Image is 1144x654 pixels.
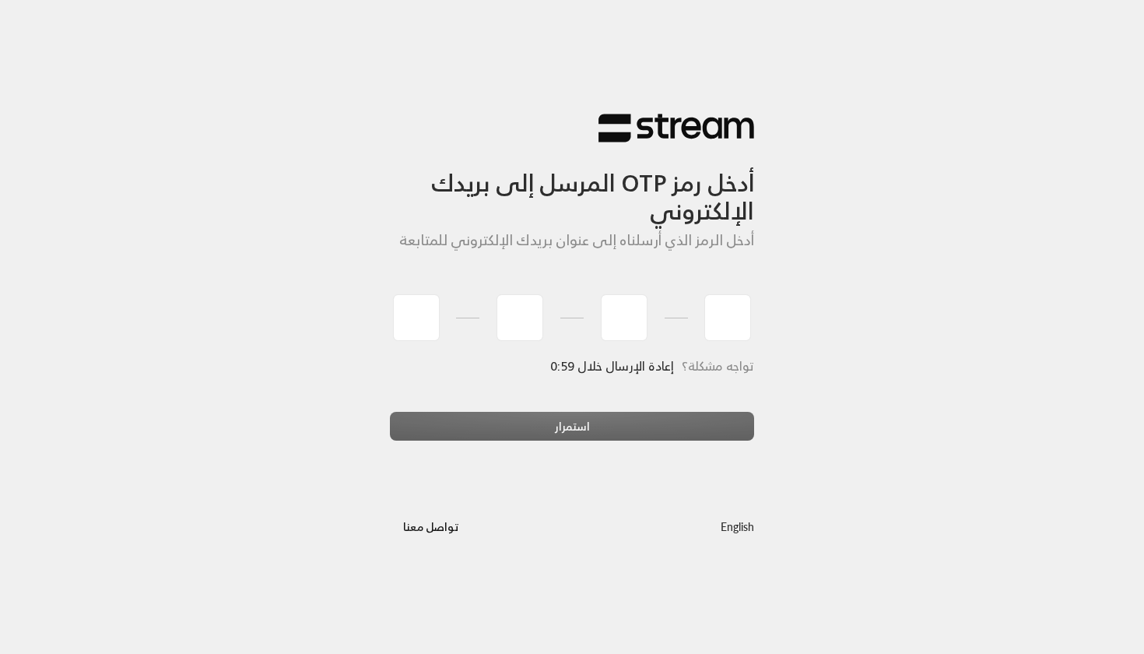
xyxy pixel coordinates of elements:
[682,355,754,377] span: تواجه مشكلة؟
[551,355,674,377] span: إعادة الإرسال خلال 0:59
[390,517,472,536] a: تواصل معنا
[598,113,754,143] img: Stream Logo
[390,232,754,249] h5: أدخل الرمز الذي أرسلناه إلى عنوان بريدك الإلكتروني للمتابعة
[390,512,472,540] button: تواصل معنا
[390,143,754,225] h3: أدخل رمز OTP المرسل إلى بريدك الإلكتروني
[721,512,754,540] a: English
